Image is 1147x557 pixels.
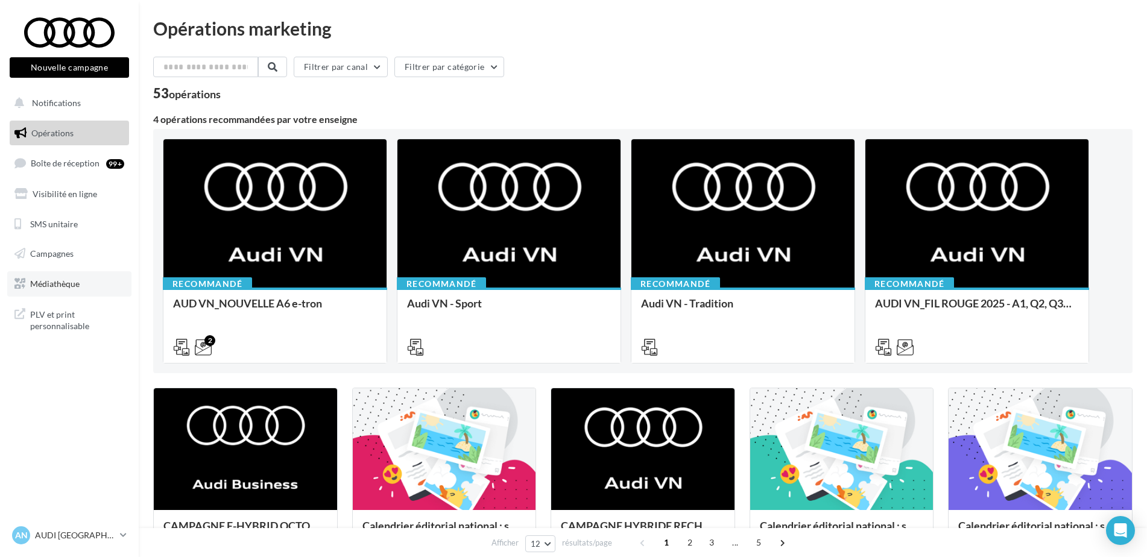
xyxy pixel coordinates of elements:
div: Recommandé [397,277,486,291]
div: Audi VN - Sport [407,297,611,321]
div: Audi VN - Tradition [641,297,845,321]
button: Nouvelle campagne [10,57,129,78]
div: AUD VN_NOUVELLE A6 e-tron [173,297,377,321]
div: Recommandé [163,277,252,291]
div: 2 [204,335,215,346]
span: SMS unitaire [30,218,78,228]
div: Open Intercom Messenger [1106,516,1135,545]
a: Campagnes [7,241,131,266]
div: Calendrier éditorial national : semaine du 15.09 au 21.09 [760,520,924,544]
span: Visibilité en ligne [33,189,97,199]
p: AUDI [GEOGRAPHIC_DATA] [35,529,115,541]
button: Notifications [7,90,127,116]
a: Visibilité en ligne [7,181,131,207]
span: 12 [531,539,541,549]
span: 2 [680,533,700,552]
div: Recommandé [631,277,720,291]
div: 53 [153,87,221,100]
span: Campagnes [30,248,74,259]
div: Calendrier éditorial national : semaine du 22.09 au 28.09 [362,520,526,544]
span: résultats/page [562,537,612,549]
span: Boîte de réception [31,158,100,168]
a: AN AUDI [GEOGRAPHIC_DATA] [10,524,129,547]
div: CAMPAGNE HYBRIDE RECHARGEABLE [561,520,725,544]
span: Notifications [32,98,81,108]
span: ... [725,533,745,552]
div: Recommandé [865,277,954,291]
span: Médiathèque [30,278,80,289]
div: Opérations marketing [153,19,1133,37]
span: 1 [657,533,676,552]
span: Opérations [31,128,74,138]
div: AUDI VN_FIL ROUGE 2025 - A1, Q2, Q3, Q5 et Q4 e-tron [875,297,1079,321]
button: Filtrer par canal [294,57,388,77]
div: opérations [169,89,221,99]
span: AN [15,529,28,541]
button: Filtrer par catégorie [394,57,504,77]
a: Médiathèque [7,271,131,297]
div: 99+ [106,159,124,169]
div: Calendrier éditorial national : semaine du 08.09 au 14.09 [958,520,1122,544]
a: Boîte de réception99+ [7,150,131,176]
span: PLV et print personnalisable [30,306,124,332]
span: 5 [749,533,768,552]
span: 3 [702,533,721,552]
a: SMS unitaire [7,212,131,237]
span: Afficher [491,537,519,549]
div: 4 opérations recommandées par votre enseigne [153,115,1133,124]
button: 12 [525,535,556,552]
a: PLV et print personnalisable [7,301,131,337]
div: CAMPAGNE E-HYBRID OCTOBRE B2B [163,520,327,544]
a: Opérations [7,121,131,146]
